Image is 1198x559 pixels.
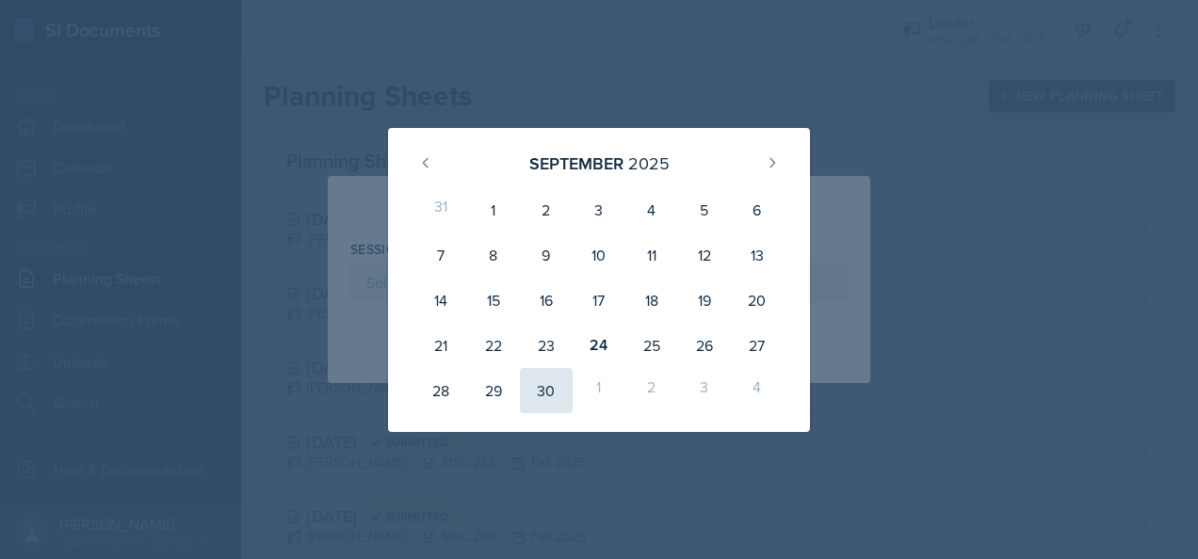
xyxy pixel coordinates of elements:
[520,187,573,232] div: 2
[520,368,573,413] div: 30
[625,368,678,413] div: 2
[625,232,678,278] div: 11
[678,323,731,368] div: 26
[414,187,467,232] div: 31
[520,278,573,323] div: 16
[414,323,467,368] div: 21
[678,278,731,323] div: 19
[731,323,784,368] div: 27
[573,368,625,413] div: 1
[467,323,520,368] div: 22
[731,232,784,278] div: 13
[573,278,625,323] div: 17
[678,232,731,278] div: 12
[573,323,625,368] div: 24
[628,151,670,176] div: 2025
[467,278,520,323] div: 15
[731,187,784,232] div: 6
[520,323,573,368] div: 23
[414,368,467,413] div: 28
[625,323,678,368] div: 25
[467,232,520,278] div: 8
[414,278,467,323] div: 14
[573,187,625,232] div: 3
[529,151,623,176] div: September
[573,232,625,278] div: 10
[625,187,678,232] div: 4
[731,368,784,413] div: 4
[520,232,573,278] div: 9
[731,278,784,323] div: 20
[467,368,520,413] div: 29
[678,187,731,232] div: 5
[625,278,678,323] div: 18
[414,232,467,278] div: 7
[678,368,731,413] div: 3
[467,187,520,232] div: 1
